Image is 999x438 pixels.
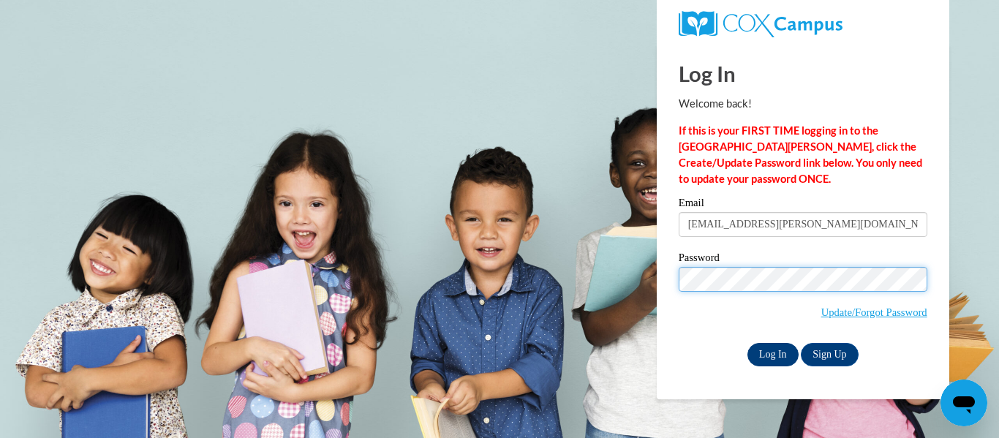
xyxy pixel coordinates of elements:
img: COX Campus [679,11,842,37]
strong: If this is your FIRST TIME logging in to the [GEOGRAPHIC_DATA][PERSON_NAME], click the Create/Upd... [679,124,922,185]
label: Email [679,197,927,212]
h1: Log In [679,58,927,88]
label: Password [679,252,927,267]
a: Sign Up [801,343,858,366]
a: COX Campus [679,11,927,37]
p: Welcome back! [679,96,927,112]
iframe: Button to launch messaging window [940,380,987,426]
input: Log In [747,343,799,366]
a: Update/Forgot Password [821,306,927,318]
